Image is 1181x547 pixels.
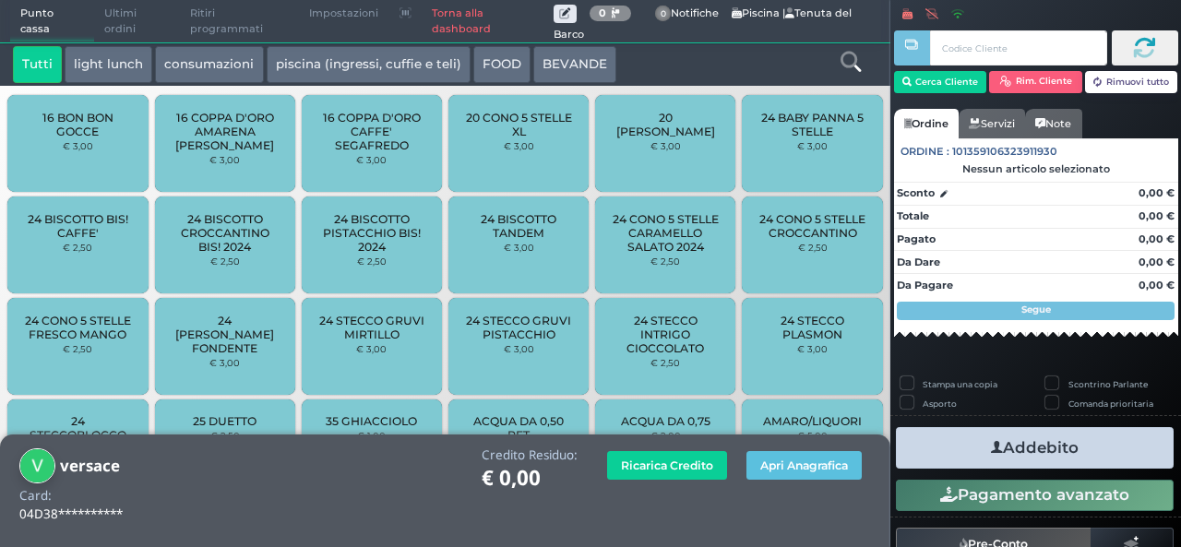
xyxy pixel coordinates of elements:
h1: € 0,00 [482,467,578,490]
strong: Da Dare [897,256,940,268]
button: BEVANDE [533,46,616,83]
div: Nessun articolo selezionato [894,162,1178,175]
small: € 2,50 [798,242,828,253]
span: 24 BISCOTTO TANDEM [464,212,574,240]
span: ACQUA DA 0,75 [621,414,710,428]
small: € 5,00 [797,430,828,441]
span: 24 CONO 5 STELLE CARAMELLO SALATO 2024 [611,212,721,254]
span: 24 STECCOBLOCCO [23,414,133,442]
small: € 3,00 [504,343,534,354]
small: € 3,00 [797,343,828,354]
span: AMARO/LIQUORI [763,414,862,428]
span: Punto cassa [10,1,95,42]
span: 24 STECCO GRUVI MIRTILLO [317,314,427,341]
span: 24 CONO 5 STELLE CROCCANTINO [758,212,867,240]
strong: Sconto [897,185,935,201]
span: Ordine : [901,144,949,160]
strong: Totale [897,209,929,222]
small: € 2,50 [210,256,240,267]
strong: 0,00 € [1139,256,1175,268]
span: 24 BABY PANNA 5 STELLE [758,111,867,138]
span: 101359106323911930 [952,144,1057,160]
span: 16 COPPA D'ORO AMARENA [PERSON_NAME] [170,111,280,152]
span: 0 [655,6,672,22]
button: Ricarica Credito [607,451,727,480]
strong: 0,00 € [1139,279,1175,291]
button: Pagamento avanzato [896,480,1174,511]
span: Impostazioni [299,1,388,27]
span: 24 BISCOTTO CROCCANTINO BIS! 2024 [170,212,280,254]
strong: 0,00 € [1139,186,1175,199]
a: Servizi [959,109,1025,138]
button: Rim. Cliente [989,71,1082,93]
span: 24 STECCO GRUVI PISTACCHIO [464,314,574,341]
button: Apri Anagrafica [746,451,862,480]
small: € 2,50 [650,357,680,368]
h4: Credito Residuo: [482,448,578,462]
span: 24 CONO 5 STELLE FRESCO MANGO [23,314,133,341]
h4: Card: [19,489,52,503]
small: € 2,50 [63,242,92,253]
input: Codice Cliente [930,30,1106,65]
small: € 2,00 [650,430,681,441]
small: € 3,00 [504,242,534,253]
span: 35 GHIACCIOLO [326,414,417,428]
label: Scontrino Parlante [1068,378,1148,390]
span: 25 DUETTO [193,414,256,428]
a: Note [1025,109,1081,138]
span: 24 BISCOTTO BIS! CAFFE' [23,212,133,240]
small: € 3,00 [797,140,828,151]
span: 24 STECCO PLASMON [758,314,867,341]
button: piscina (ingressi, cuffie e teli) [267,46,471,83]
small: € 3,00 [63,140,93,151]
strong: Pagato [897,232,936,245]
span: ACQUA DA 0,50 PET [464,414,574,442]
strong: 0,00 € [1139,232,1175,245]
small: € 2,50 [210,430,240,441]
a: Ordine [894,109,959,138]
label: Asporto [923,398,957,410]
small: € 3,00 [356,154,387,165]
span: 24 BISCOTTO PISTACCHIO BIS! 2024 [317,212,427,254]
strong: 0,00 € [1139,209,1175,222]
span: Ultimi ordini [94,1,180,42]
small: € 3,00 [209,154,240,165]
small: € 1,00 [357,430,386,441]
span: 16 BON BON GOCCE [23,111,133,138]
b: versace [60,455,120,476]
small: € 2,50 [357,256,387,267]
label: Stampa una copia [923,378,997,390]
small: € 3,00 [356,343,387,354]
button: light lunch [65,46,152,83]
small: € 2,50 [63,343,92,354]
button: Addebito [896,427,1174,469]
img: versace [19,448,55,484]
a: Torna alla dashboard [422,1,554,42]
button: FOOD [473,46,531,83]
span: 24 [PERSON_NAME] FONDENTE [170,314,280,355]
button: Tutti [13,46,62,83]
span: Ritiri programmati [180,1,299,42]
button: Rimuovi tutto [1085,71,1178,93]
small: € 3,00 [650,140,681,151]
label: Comanda prioritaria [1068,398,1153,410]
span: 20 [PERSON_NAME] [611,111,721,138]
strong: Segue [1021,303,1051,315]
button: Cerca Cliente [894,71,987,93]
small: € 3,00 [209,357,240,368]
strong: Da Pagare [897,279,953,291]
b: 0 [599,6,606,19]
small: € 2,50 [650,256,680,267]
span: 20 CONO 5 STELLE XL [464,111,574,138]
span: 24 STECCO INTRIGO CIOCCOLATO [611,314,721,355]
span: 16 COPPA D'ORO CAFFE' SEGAFREDO [317,111,427,152]
button: consumazioni [155,46,263,83]
small: € 3,00 [504,140,534,151]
